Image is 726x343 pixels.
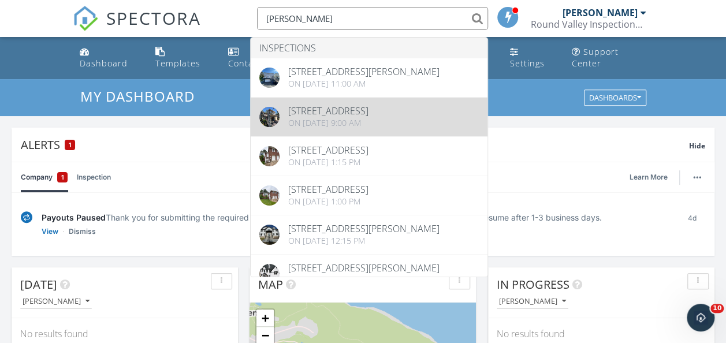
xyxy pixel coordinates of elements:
[259,185,280,206] img: 8826360%2Fcover_photos%2Fo6JL0nT8cKrsIbW3w3LV%2Foriginal.8826360-1749486297634
[21,211,32,223] img: under-review-2fe708636b114a7f4b8d.svg
[693,176,701,178] img: ellipsis-632cfdd7c38ec3a7d453.svg
[589,94,641,102] div: Dashboards
[155,58,200,69] div: Templates
[499,297,566,305] div: [PERSON_NAME]
[687,304,714,331] iframe: Intercom live chat
[288,106,368,115] div: [STREET_ADDRESS]
[505,42,558,74] a: Settings
[224,42,282,74] a: Contacts
[42,226,58,237] a: View
[21,162,68,192] a: Company
[259,225,280,245] img: cover.jpg
[251,58,487,97] a: [STREET_ADDRESS][PERSON_NAME] On [DATE] 11:00 am
[679,211,705,237] div: 4d
[42,212,106,222] span: Payouts Paused
[288,224,440,233] div: [STREET_ADDRESS][PERSON_NAME]
[251,38,487,58] li: Inspections
[251,255,487,293] a: [STREET_ADDRESS][PERSON_NAME] On [DATE] 12:00 pm
[73,16,201,40] a: SPECTORA
[251,98,487,136] a: [STREET_ADDRESS] On [DATE] 9:00 am
[106,6,201,30] span: SPECTORA
[73,6,98,31] img: The Best Home Inspection Software - Spectora
[259,68,280,88] img: cover.jpg
[69,226,96,237] a: Dismiss
[259,107,280,127] img: 9120186%2Fcover_photos%2FOcP0zJ4KlZO8BfRlM7KY%2Foriginal.9120186-1753101757647
[689,141,705,151] span: Hide
[497,294,568,310] button: [PERSON_NAME]
[80,58,128,69] div: Dashboard
[257,7,488,30] input: Search everything...
[251,137,487,176] a: [STREET_ADDRESS] On [DATE] 1:15 pm
[288,158,368,167] div: On [DATE] 1:15 pm
[20,277,57,292] span: [DATE]
[288,263,440,273] div: [STREET_ADDRESS][PERSON_NAME]
[61,171,64,183] span: 1
[510,58,545,69] div: Settings
[69,141,72,149] span: 1
[80,87,195,106] span: My Dashboard
[151,42,214,74] a: Templates
[75,42,142,74] a: Dashboard
[259,146,280,166] img: 8826445%2Fcover_photos%2FvGRbbpCSRTMj0V39h3xj%2Foriginal.8826445-1749486703412
[288,67,440,76] div: [STREET_ADDRESS][PERSON_NAME]
[258,277,283,292] span: Map
[288,275,440,285] div: On [DATE] 12:00 pm
[23,297,90,305] div: [PERSON_NAME]
[530,18,646,30] div: Round Valley Inspections LLC
[567,42,651,74] a: Support Center
[77,162,111,192] a: Inspection
[288,236,440,245] div: On [DATE] 12:15 pm
[288,146,368,155] div: [STREET_ADDRESS]
[259,264,280,284] img: cover.jpg
[256,310,274,327] a: Zoom in
[562,7,637,18] div: [PERSON_NAME]
[288,185,368,194] div: [STREET_ADDRESS]
[497,277,569,292] span: In Progress
[288,197,368,206] div: On [DATE] 1:00 pm
[42,211,670,223] div: Thank you for submitting the required information. Stripe is reviewing. If approved, payouts shou...
[251,215,487,254] a: [STREET_ADDRESS][PERSON_NAME] On [DATE] 12:15 pm
[288,79,440,88] div: On [DATE] 11:00 am
[20,294,92,310] button: [PERSON_NAME]
[251,176,487,215] a: [STREET_ADDRESS] On [DATE] 1:00 pm
[572,46,619,69] div: Support Center
[710,304,724,313] span: 10
[584,90,646,106] button: Dashboards
[228,58,266,69] div: Contacts
[630,171,675,183] a: Learn More
[288,118,368,128] div: On [DATE] 9:00 am
[21,137,689,152] div: Alerts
